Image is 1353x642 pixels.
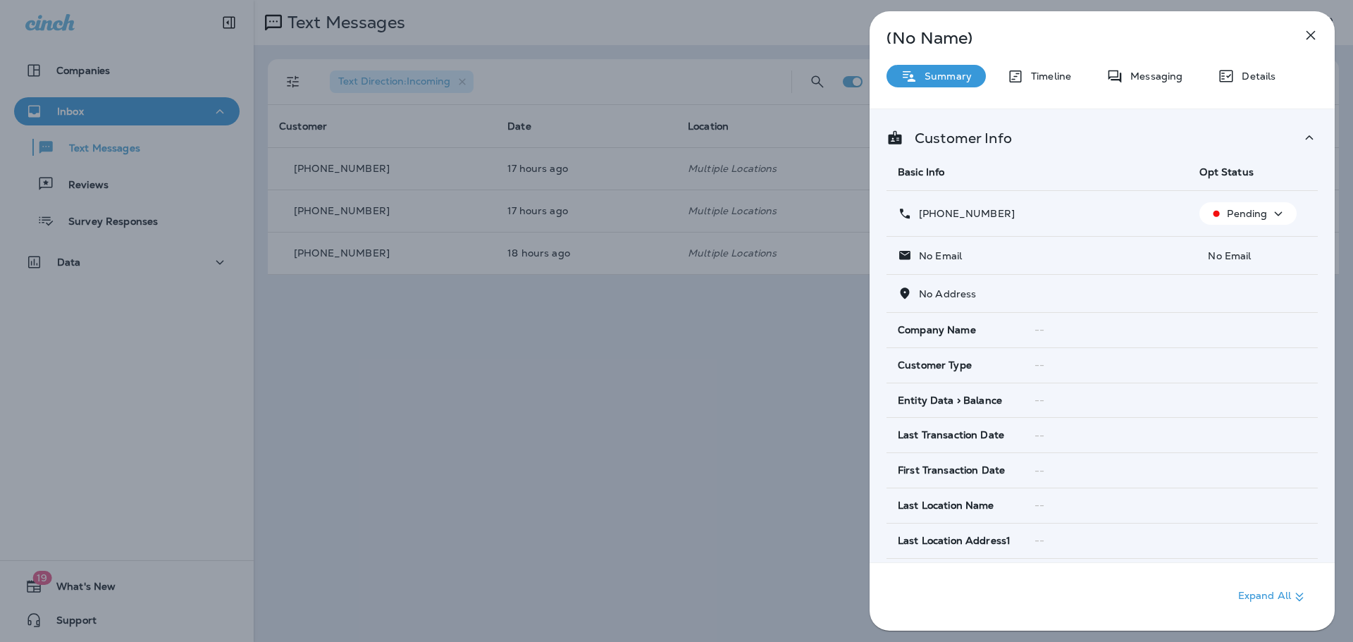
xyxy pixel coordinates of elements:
[918,70,972,82] p: Summary
[898,464,1005,476] span: First Transaction Date
[1034,464,1044,477] span: --
[912,250,962,261] p: No Email
[898,324,976,336] span: Company Name
[1034,429,1044,442] span: --
[898,359,972,371] span: Customer Type
[1199,250,1306,261] p: No Email
[1235,70,1275,82] p: Details
[1123,70,1182,82] p: Messaging
[898,429,1004,441] span: Last Transaction Date
[898,395,1002,407] span: Entity Data > Balance
[1024,70,1071,82] p: Timeline
[1034,394,1044,407] span: --
[1034,499,1044,512] span: --
[886,32,1271,44] p: (No Name)
[898,535,1011,547] span: Last Location Address1
[1199,166,1253,178] span: Opt Status
[1034,359,1044,371] span: --
[912,288,976,300] p: No Address
[912,208,1015,219] p: [PHONE_NUMBER]
[1199,202,1297,225] button: Pending
[1034,534,1044,547] span: --
[903,132,1012,144] p: Customer Info
[1034,323,1044,336] span: --
[1232,584,1314,610] button: Expand All
[1238,588,1308,605] p: Expand All
[898,166,944,178] span: Basic Info
[898,500,994,512] span: Last Location Name
[1227,208,1267,219] p: Pending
